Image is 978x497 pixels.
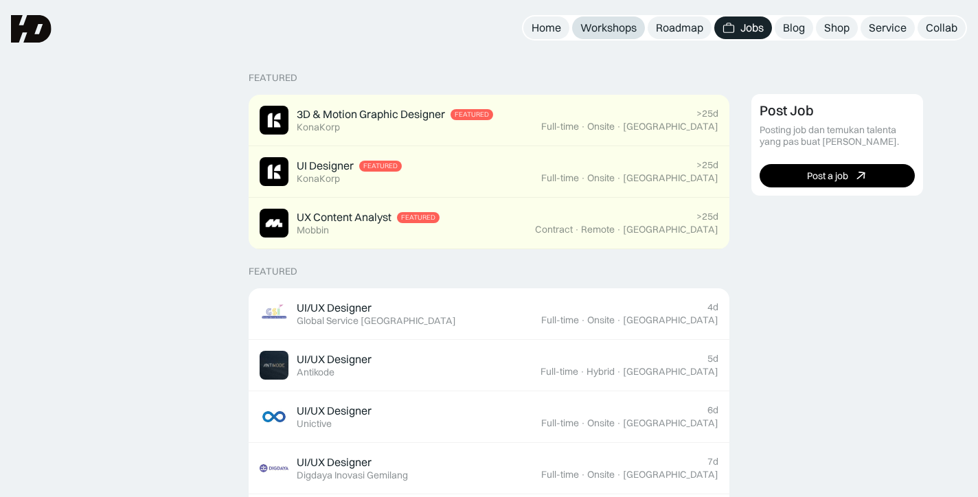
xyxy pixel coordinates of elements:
div: Full-time [541,417,579,429]
div: Home [532,21,561,35]
div: 5d [707,353,718,365]
div: >25d [696,211,718,222]
div: · [616,314,622,326]
div: 3D & Motion Graphic Designer [297,107,445,122]
div: [GEOGRAPHIC_DATA] [623,224,718,235]
div: Onsite [587,121,615,132]
div: · [616,224,622,235]
img: Job Image [260,106,288,135]
a: Workshops [572,16,645,39]
img: Job Image [260,299,288,328]
div: Digdaya Inovasi Gemilang [297,470,408,481]
div: Antikode [297,367,334,378]
div: UX Content Analyst [297,210,391,224]
div: Post a job [807,170,848,182]
a: Job ImageUX Content AnalystFeaturedMobbin>25dContract·Remote·[GEOGRAPHIC_DATA] [249,198,729,249]
div: Blog [783,21,805,35]
div: 7d [707,456,718,467]
div: [GEOGRAPHIC_DATA] [623,121,718,132]
div: [GEOGRAPHIC_DATA] [623,172,718,184]
div: Collab [926,21,957,35]
div: Workshops [580,21,637,35]
div: Full-time [541,172,579,184]
img: Job Image [260,351,288,380]
div: Jobs [740,21,764,35]
div: · [580,314,586,326]
div: KonaKorp [297,122,340,133]
div: Onsite [587,172,615,184]
div: · [580,417,586,429]
img: Job Image [260,454,288,483]
div: · [616,417,622,429]
a: Job ImageUI/UX DesignerUnictive6dFull-time·Onsite·[GEOGRAPHIC_DATA] [249,391,729,443]
a: Shop [816,16,858,39]
div: UI/UX Designer [297,301,372,315]
div: Remote [581,224,615,235]
div: · [580,366,585,378]
div: Post Job [760,102,814,119]
div: Contract [535,224,573,235]
div: UI/UX Designer [297,455,372,470]
div: [GEOGRAPHIC_DATA] [623,469,718,481]
div: Global Service [GEOGRAPHIC_DATA] [297,315,456,327]
img: Job Image [260,402,288,431]
div: · [580,121,586,132]
div: · [580,172,586,184]
a: Job ImageUI/UX DesignerAntikode5dFull-time·Hybrid·[GEOGRAPHIC_DATA] [249,340,729,391]
img: Job Image [260,157,288,186]
div: Featured [363,162,398,170]
div: Featured [249,72,297,84]
a: Job Image3D & Motion Graphic DesignerFeaturedKonaKorp>25dFull-time·Onsite·[GEOGRAPHIC_DATA] [249,95,729,146]
div: Full-time [541,121,579,132]
a: Job ImageUI/UX DesignerDigdaya Inovasi Gemilang7dFull-time·Onsite·[GEOGRAPHIC_DATA] [249,443,729,494]
div: Featured [401,213,435,222]
div: · [574,224,580,235]
div: Featured [249,266,297,277]
div: 6d [707,404,718,416]
div: · [616,366,622,378]
a: Post a job [760,164,915,187]
a: Service [861,16,915,39]
div: [GEOGRAPHIC_DATA] [623,417,718,429]
a: Job ImageUI/UX DesignerGlobal Service [GEOGRAPHIC_DATA]4dFull-time·Onsite·[GEOGRAPHIC_DATA] [249,288,729,340]
div: 4d [707,301,718,313]
div: Onsite [587,469,615,481]
a: Blog [775,16,813,39]
div: Roadmap [656,21,703,35]
div: · [616,172,622,184]
a: Home [523,16,569,39]
div: · [616,469,622,481]
div: Onsite [587,417,615,429]
div: UI/UX Designer [297,404,372,418]
div: Shop [824,21,850,35]
a: Roadmap [648,16,712,39]
div: >25d [696,159,718,171]
div: Hybrid [587,366,615,378]
div: Full-time [541,469,579,481]
div: Onsite [587,314,615,326]
div: Unictive [297,418,332,430]
div: Full-time [541,314,579,326]
div: [GEOGRAPHIC_DATA] [623,366,718,378]
div: Posting job dan temukan talenta yang pas buat [PERSON_NAME]. [760,124,915,148]
div: · [580,469,586,481]
div: · [616,121,622,132]
div: Service [869,21,907,35]
img: Job Image [260,209,288,238]
div: KonaKorp [297,173,340,185]
div: Featured [455,111,489,119]
div: Mobbin [297,224,329,236]
a: Jobs [714,16,772,39]
div: UI/UX Designer [297,352,372,367]
div: UI Designer [297,159,354,173]
div: >25d [696,108,718,119]
a: Job ImageUI DesignerFeaturedKonaKorp>25dFull-time·Onsite·[GEOGRAPHIC_DATA] [249,146,729,198]
a: Collab [918,16,966,39]
div: Full-time [541,366,578,378]
div: [GEOGRAPHIC_DATA] [623,314,718,326]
